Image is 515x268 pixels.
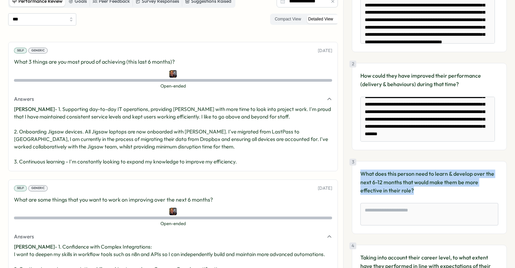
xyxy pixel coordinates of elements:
[169,208,177,215] img: Lauren Farnfield
[360,72,498,89] p: How could they have improved their performance (delivery & behaviours) during that time?
[360,170,498,195] p: What does this person need to learn & develop over the next 6-12 months that would make them be m...
[349,61,356,67] div: 2
[14,95,332,103] button: Answers
[14,233,332,240] button: Answers
[28,48,48,54] div: Generic
[14,195,332,204] p: What are some things that you want to work on improving over the next 6 months?
[318,48,332,54] p: [DATE]
[349,159,356,165] div: 3
[14,185,27,191] div: Self
[14,95,34,103] span: Answers
[318,185,332,191] p: [DATE]
[14,233,34,240] span: Answers
[349,242,356,249] div: 4
[271,15,305,23] label: Compact View
[14,48,27,54] div: Self
[14,83,332,89] span: Open-ended
[28,185,48,191] div: Generic
[14,106,332,165] p: - 1. Supporting day-to-day IT operations, providing [PERSON_NAME] with more time to look into pro...
[14,58,332,66] p: What 3 things are you most proud of achieving (this last 6 months)?
[14,221,332,227] span: Open-ended
[14,106,55,112] span: [PERSON_NAME]
[14,243,55,250] span: [PERSON_NAME]
[305,15,337,23] label: Detailed View
[169,70,177,78] img: Lauren Farnfield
